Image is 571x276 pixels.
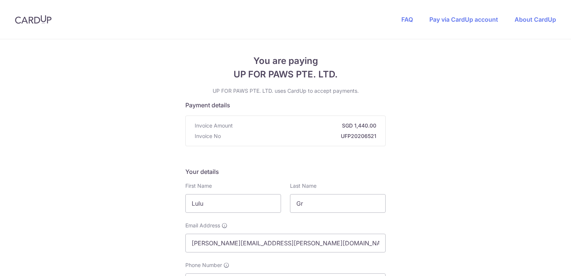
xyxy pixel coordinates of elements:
[224,132,376,140] strong: UFP20206521
[290,194,386,213] input: Last name
[515,16,556,23] a: About CardUp
[290,182,317,190] label: Last Name
[185,54,386,68] span: You are paying
[185,167,386,176] h5: Your details
[185,222,220,229] span: Email Address
[401,16,413,23] a: FAQ
[15,15,52,24] img: CardUp
[185,182,212,190] label: First Name
[185,101,386,110] h5: Payment details
[195,132,221,140] span: Invoice No
[185,194,281,213] input: First name
[185,68,386,81] span: UP FOR PAWS PTE. LTD.
[236,122,376,129] strong: SGD 1,440.00
[429,16,498,23] a: Pay via CardUp account
[195,122,233,129] span: Invoice Amount
[185,87,386,95] p: UP FOR PAWS PTE. LTD. uses CardUp to accept payments.
[185,234,386,252] input: Email address
[185,261,222,269] span: Phone Number
[523,254,564,272] iframe: Opens a widget where you can find more information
